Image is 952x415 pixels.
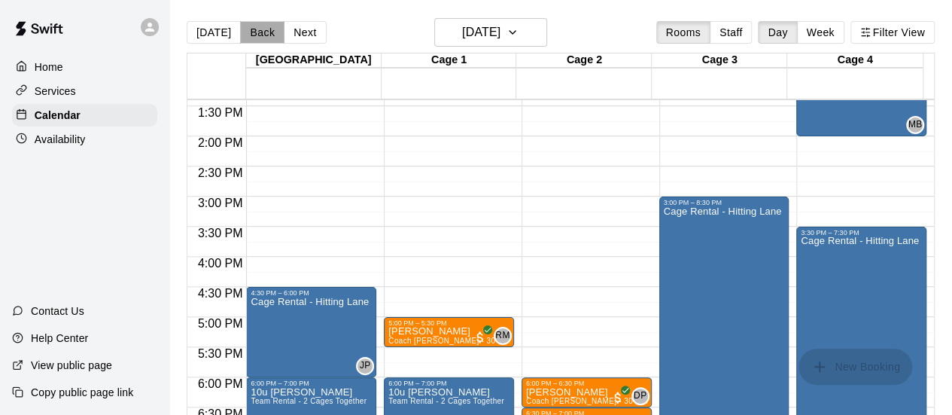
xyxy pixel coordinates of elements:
[35,132,86,147] p: Availability
[656,21,710,44] button: Rooms
[31,304,84,319] p: Contact Us
[710,21,753,44] button: Staff
[194,106,247,119] span: 1:30 PM
[522,377,652,407] div: 6:00 PM – 6:30 PM: Nicolas Lopez
[516,53,652,68] div: Cage 2
[194,136,247,149] span: 2:00 PM
[631,387,649,405] div: Dawson Petree
[12,104,157,127] a: Calendar
[187,21,241,44] button: [DATE]
[194,287,247,300] span: 4:30 PM
[526,397,659,405] span: Coach [PERSON_NAME] - 30 Minute
[362,357,374,375] span: Justin Pannell
[240,21,284,44] button: Back
[31,331,88,346] p: Help Center
[634,389,646,404] span: DP
[284,21,326,44] button: Next
[35,108,81,123] p: Calendar
[251,380,312,387] div: 6:00 PM – 7:00 PM
[35,84,76,99] p: Services
[758,21,797,44] button: Day
[495,328,509,343] span: RM
[500,327,512,345] span: Rick McCleskey
[251,397,367,405] span: Team Rental - 2 Cages Together
[356,357,374,375] div: Justin Pannell
[908,117,923,133] span: MB
[35,60,63,75] p: Home
[251,289,312,297] div: 4:30 PM – 6:00 PM
[194,197,247,209] span: 3:00 PM
[494,327,512,345] div: Rick McCleskey
[637,387,649,405] span: Dawson Petree
[850,21,935,44] button: Filter View
[194,347,247,360] span: 5:30 PM
[384,317,514,347] div: 5:00 PM – 5:30 PM: Makinzie Blair
[801,229,862,236] div: 3:30 PM – 7:30 PM
[194,166,247,179] span: 2:30 PM
[194,377,247,390] span: 6:00 PM
[246,287,376,377] div: 4:30 PM – 6:00 PM: Cage Rental - Hitting Lane
[787,53,923,68] div: Cage 4
[912,116,924,134] span: Mike Boyd
[194,257,247,270] span: 4:00 PM
[31,385,133,400] p: Copy public page link
[388,337,525,345] span: Coach [PERSON_NAME] - 30 minutes
[473,330,488,345] span: All customers have paid
[797,21,844,44] button: Week
[652,53,787,68] div: Cage 3
[906,116,924,134] div: Mike Boyd
[382,53,517,68] div: Cage 1
[388,319,450,327] div: 5:00 PM – 5:30 PM
[194,317,247,330] span: 5:00 PM
[434,18,547,47] button: [DATE]
[12,128,157,151] a: Availability
[526,380,588,387] div: 6:00 PM – 6:30 PM
[12,80,157,102] a: Services
[388,380,450,387] div: 6:00 PM – 7:00 PM
[798,359,912,372] span: You don't have the permission to add bookings
[12,56,157,78] a: Home
[31,358,112,373] p: View public page
[462,22,500,43] h6: [DATE]
[664,199,725,206] div: 3:00 PM – 8:30 PM
[360,359,371,374] span: JP
[388,397,504,405] span: Team Rental - 2 Cages Together
[194,227,247,240] span: 3:30 PM
[246,53,382,68] div: [GEOGRAPHIC_DATA]
[610,390,625,405] span: All customers have paid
